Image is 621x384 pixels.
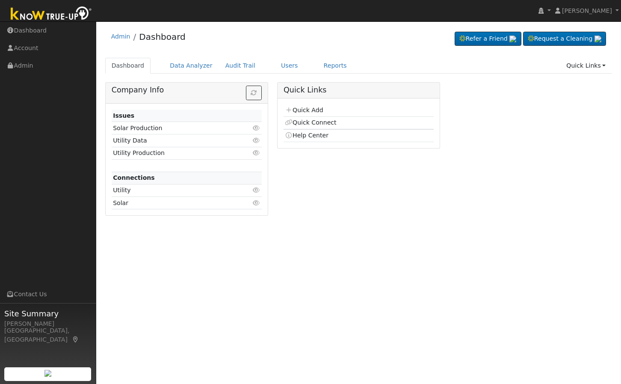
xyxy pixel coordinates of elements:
a: Quick Links [560,58,612,74]
img: retrieve [44,370,51,377]
a: Dashboard [105,58,151,74]
i: Click to view [253,200,260,206]
td: Utility Data [112,134,237,147]
h5: Quick Links [284,86,434,95]
img: retrieve [594,36,601,42]
a: Users [275,58,305,74]
i: Click to view [253,125,260,131]
a: Refer a Friend [455,32,521,46]
a: Admin [111,33,130,40]
td: Utility [112,184,237,196]
a: Quick Add [285,107,323,113]
strong: Connections [113,174,155,181]
a: Dashboard [139,32,186,42]
a: Quick Connect [285,119,336,126]
i: Click to view [253,137,260,143]
td: Utility Production [112,147,237,159]
td: Solar [112,197,237,209]
td: Solar Production [112,122,237,134]
a: Data Analyzer [163,58,219,74]
span: [PERSON_NAME] [562,7,612,14]
a: Reports [317,58,353,74]
div: [PERSON_NAME] [4,319,92,328]
strong: Issues [113,112,134,119]
h5: Company Info [112,86,262,95]
a: Request a Cleaning [523,32,606,46]
i: Click to view [253,150,260,156]
span: Site Summary [4,308,92,319]
div: [GEOGRAPHIC_DATA], [GEOGRAPHIC_DATA] [4,326,92,344]
a: Help Center [285,132,328,139]
a: Map [72,336,80,343]
i: Click to view [253,187,260,193]
img: retrieve [509,36,516,42]
img: Know True-Up [6,5,96,24]
a: Audit Trail [219,58,262,74]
